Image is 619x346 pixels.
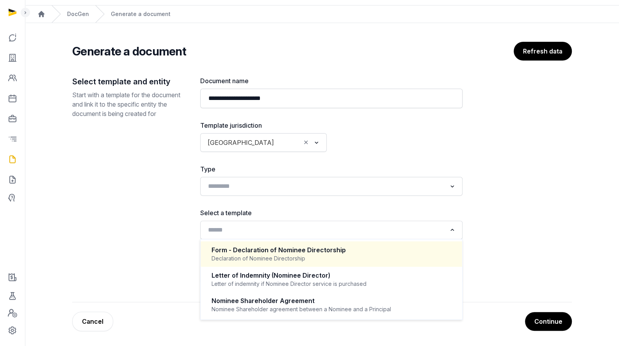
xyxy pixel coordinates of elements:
button: Refresh data [514,42,572,61]
div: Nominee Shareholder agreement between a Nominee and a Principal [212,305,451,313]
button: Continue [525,312,572,331]
div: Search for option [204,223,459,237]
p: Start with a template for the document and link it to the specific entity the document is being c... [72,90,188,118]
h2: Generate a document [72,44,186,58]
div: Letter of indemnity if Nominee Director service is purchased [212,280,451,288]
label: Type [200,164,462,174]
button: Clear Selected [302,137,309,148]
nav: Breadcrumb [25,5,619,23]
a: DocGen [67,10,89,18]
label: Document name [200,76,462,86]
div: Search for option [204,136,323,150]
input: Search for option [205,225,446,235]
span: [GEOGRAPHIC_DATA] [206,137,276,148]
input: Search for option [277,137,301,148]
a: Cancel [72,312,113,331]
div: Letter of Indemnity (Nominee Director) [212,271,451,280]
h2: Select template and entity [72,76,188,87]
input: Search for option [205,181,446,192]
div: Declaration of Nominee Directorship [212,255,451,262]
div: Search for option [204,179,459,193]
div: Form - Declaration of Nominee Directorship [212,246,451,255]
label: Select a template [200,208,462,218]
div: Generate a document [111,10,171,18]
label: Template jurisdiction [200,121,327,130]
div: Nominee Shareholder Agreement [212,296,451,305]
